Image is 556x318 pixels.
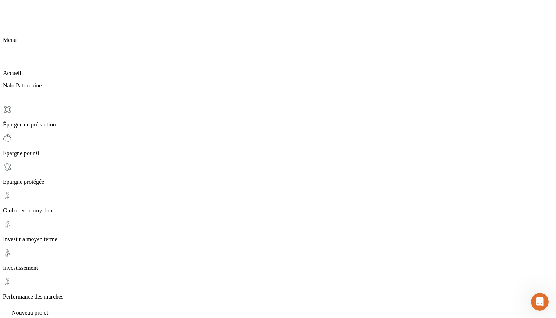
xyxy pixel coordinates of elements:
div: Performance des marchés [3,277,553,300]
div: Global economy duo [3,191,553,214]
p: Epargne protégée [3,179,553,185]
div: Nouveau projet [3,306,553,316]
div: Epargne protégée [3,162,553,185]
p: Global economy duo [3,207,553,214]
div: Investir à moyen terme [3,220,553,243]
p: Epargne pour 0 [3,150,553,157]
p: Nalo Patrimoine [3,82,553,89]
span: Nouveau projet [12,310,48,316]
div: Épargne de précaution [3,105,553,128]
div: Epargne pour 0 [3,134,553,157]
iframe: Intercom live chat [531,293,549,311]
p: Investir à moyen terme [3,236,553,243]
div: Accueil [3,54,553,76]
p: Performance des marchés [3,293,553,300]
span: Menu [3,37,17,43]
div: Investissement [3,249,553,271]
p: Épargne de précaution [3,121,553,128]
p: Accueil [3,70,553,76]
p: Investissement [3,265,553,271]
